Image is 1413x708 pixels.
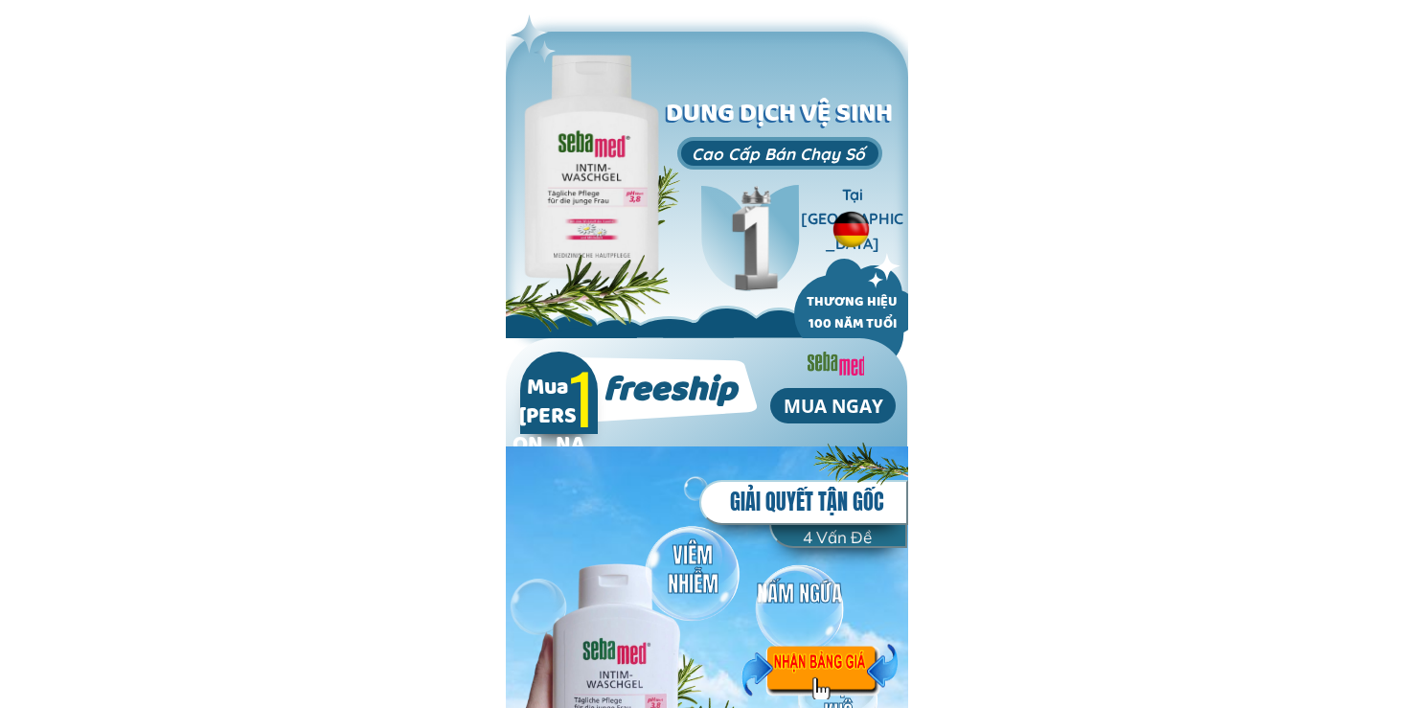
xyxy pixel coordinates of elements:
[513,377,584,491] h2: Mua [PERSON_NAME]
[797,293,907,337] h2: THƯƠNG HIỆU 100 NĂM TUỔI
[801,183,904,257] h3: Tại [GEOGRAPHIC_DATA]
[713,485,900,519] h5: GIẢI QUYẾT TẬN GỐC
[677,141,880,167] h3: Cao Cấp Bán Chạy Số
[770,388,896,423] p: MUA NGAY
[663,96,897,137] h1: DUNG DỊCH VỆ SINH
[558,353,605,441] h2: 1
[782,524,893,550] h5: 4 Vấn Đề
[565,366,774,422] h2: freeship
